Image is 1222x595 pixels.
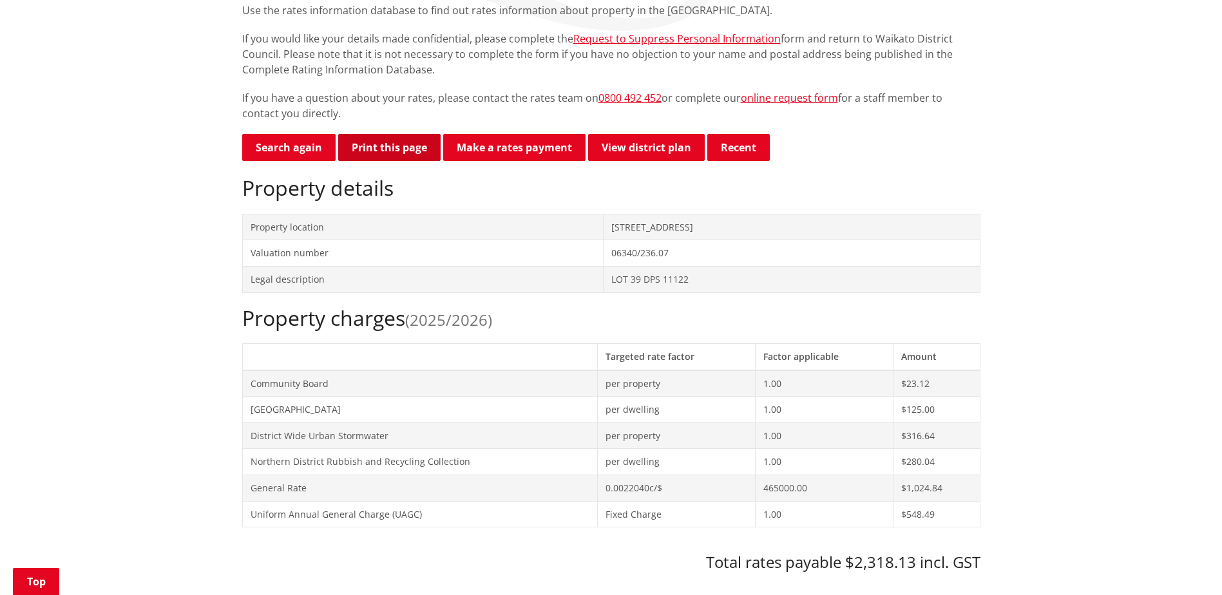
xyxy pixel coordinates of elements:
td: Northern District Rubbish and Recycling Collection [242,449,597,475]
td: $125.00 [893,397,980,423]
p: If you have a question about your rates, please contact the rates team on or complete our for a s... [242,90,980,121]
button: Print this page [338,134,441,161]
td: 1.00 [756,501,893,527]
a: Make a rates payment [443,134,586,161]
td: 0.0022040c/$ [597,475,756,501]
th: Factor applicable [756,343,893,370]
th: Targeted rate factor [597,343,756,370]
td: per dwelling [597,449,756,475]
td: Uniform Annual General Charge (UAGC) [242,501,597,527]
h2: Property details [242,176,980,200]
td: LOT 39 DPS 11122 [604,266,980,292]
p: Use the rates information database to find out rates information about property in the [GEOGRAPHI... [242,3,980,18]
iframe: Messenger Launcher [1163,541,1209,587]
td: per dwelling [597,397,756,423]
td: per property [597,422,756,449]
td: 06340/236.07 [604,240,980,267]
td: Legal description [242,266,604,292]
td: [GEOGRAPHIC_DATA] [242,397,597,423]
a: Request to Suppress Personal Information [573,32,781,46]
td: Community Board [242,370,597,397]
td: $316.64 [893,422,980,449]
a: Top [13,568,59,595]
td: 1.00 [756,422,893,449]
td: Property location [242,214,604,240]
button: Recent [707,134,770,161]
td: 1.00 [756,397,893,423]
td: $280.04 [893,449,980,475]
td: $23.12 [893,370,980,397]
a: 0800 492 452 [598,91,662,105]
td: General Rate [242,475,597,501]
a: View district plan [588,134,705,161]
td: [STREET_ADDRESS] [604,214,980,240]
td: Fixed Charge [597,501,756,527]
a: online request form [741,91,838,105]
h2: Property charges [242,306,980,330]
td: $1,024.84 [893,475,980,501]
td: 465000.00 [756,475,893,501]
td: 1.00 [756,370,893,397]
h3: Total rates payable $2,318.13 incl. GST [242,553,980,572]
td: Valuation number [242,240,604,267]
td: $548.49 [893,501,980,527]
a: Search again [242,134,336,161]
td: District Wide Urban Stormwater [242,422,597,449]
td: 1.00 [756,449,893,475]
p: If you would like your details made confidential, please complete the form and return to Waikato ... [242,31,980,77]
span: (2025/2026) [405,309,492,330]
td: per property [597,370,756,397]
th: Amount [893,343,980,370]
